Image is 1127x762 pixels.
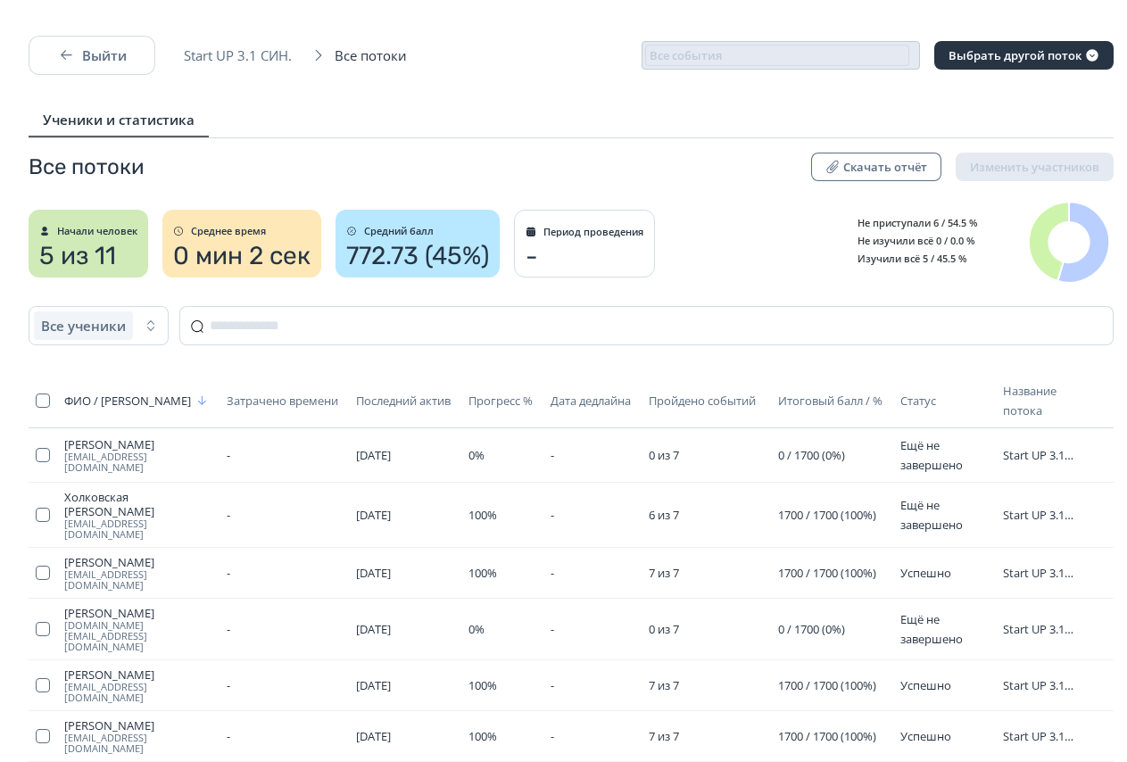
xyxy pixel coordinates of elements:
span: [DATE] [356,677,391,693]
span: 5 из 11 [39,242,116,270]
span: - [551,621,554,637]
span: [DATE] [356,621,391,637]
span: Успешно [900,677,951,693]
span: - [551,565,554,581]
span: Start UP 3.1 СИН. [1003,566,1081,580]
span: Все потоки [335,46,418,64]
span: Последний актив [356,393,451,408]
span: Start UP 3.1 СИН. [1003,678,1081,692]
span: Не приступали 6 / 54.5 % [844,216,978,229]
span: [DATE] [356,728,391,744]
span: - [551,677,554,693]
button: Затрачено времени [227,390,342,411]
span: [DOMAIN_NAME][EMAIL_ADDRESS][DOMAIN_NAME] [64,620,212,652]
span: Успешно [900,728,951,744]
span: - [227,565,230,581]
span: 100% [468,565,497,581]
span: Start UP 3.1 СИН. [184,46,302,64]
span: 7 из 7 [649,677,679,693]
span: [EMAIL_ADDRESS][DOMAIN_NAME] [64,682,212,703]
span: 1700 / 1700 (100%) [778,677,876,693]
span: 1700 / 1700 (100%) [778,728,876,744]
span: Дата дедлайна [551,393,631,408]
button: Все ученики [29,306,169,345]
span: Не изучили всё 0 / 0.0 % [844,234,975,247]
span: ФИО / [PERSON_NAME] [64,393,191,408]
span: 0 мин 2 сек [173,242,311,270]
span: [EMAIL_ADDRESS][DOMAIN_NAME] [64,569,212,591]
span: [PERSON_NAME] [64,555,212,569]
button: Скачать отчёт [811,153,941,181]
span: Ученики и статистика [43,111,195,128]
button: Изменить участников [956,153,1114,181]
span: Start UP 3.1 СИН. [1003,508,1081,522]
span: - [227,621,230,637]
button: Выйти [29,36,155,75]
span: [PERSON_NAME] [64,718,212,733]
span: 1700 / 1700 (100%) [778,507,876,523]
span: 0% [468,621,485,637]
span: Пройдено событий [649,393,756,408]
span: - [551,507,554,523]
button: Все события [642,41,920,70]
span: Начали человек [57,226,137,236]
span: Изучили всё 5 / 45.5 % [844,252,967,265]
span: Ещё не завершено [900,437,963,473]
span: [PERSON_NAME] [64,667,212,682]
span: Итоговый балл / % [778,393,883,408]
span: Ещё не завершено [900,611,963,647]
span: 772.73 (45%) [346,242,489,270]
span: [EMAIL_ADDRESS][DOMAIN_NAME] [64,733,212,754]
span: 1700 / 1700 (100%) [778,565,876,581]
span: Start UP 3.1 СИН. [1003,448,1081,462]
a: [PERSON_NAME][EMAIL_ADDRESS][DOMAIN_NAME] [64,555,212,591]
button: ФИО / [PERSON_NAME] [64,390,212,411]
span: 100% [468,728,497,744]
span: - [551,447,554,463]
a: [PERSON_NAME][EMAIL_ADDRESS][DOMAIN_NAME] [64,718,212,754]
span: 0 из 7 [649,621,679,637]
span: - [227,728,230,744]
span: - [551,728,554,744]
span: 0% [468,447,485,463]
span: Прогресс % [468,393,533,408]
button: Прогресс % [468,390,536,411]
span: [DATE] [356,507,391,523]
span: [EMAIL_ADDRESS][DOMAIN_NAME] [64,451,212,473]
span: Статус [900,393,936,409]
span: 7 из 7 [649,728,679,744]
button: Выбрать другой поток [934,41,1114,70]
span: [DATE] [356,565,391,581]
span: 0 из 7 [649,447,679,463]
span: 6 из 7 [649,507,679,523]
span: Start UP 3.1 СИН. [1003,729,1081,743]
a: [PERSON_NAME][EMAIL_ADDRESS][DOMAIN_NAME] [64,667,212,703]
span: Средний балл [364,226,434,236]
button: Последний актив [356,390,454,411]
a: Холковская [PERSON_NAME][EMAIL_ADDRESS][DOMAIN_NAME] [64,490,212,540]
span: [EMAIL_ADDRESS][DOMAIN_NAME] [64,518,212,540]
button: Итоговый балл / % [778,390,886,411]
span: [DATE] [356,447,391,463]
span: 0 / 1700 (0%) [778,447,845,463]
span: Среднее время [191,226,266,236]
button: Дата дедлайна [551,390,634,411]
span: 100% [468,677,497,693]
span: Ещё не завершено [900,497,963,533]
span: 100% [468,507,497,523]
span: 7 из 7 [649,565,679,581]
span: Start UP 3.1 СИН. [1003,622,1081,636]
button: Пройдено событий [649,390,759,411]
span: 0 / 1700 (0%) [778,621,845,637]
span: Все потоки [29,153,145,181]
span: [PERSON_NAME] [64,606,212,620]
span: Название потока [1003,383,1057,418]
span: - [227,507,230,523]
a: [PERSON_NAME][DOMAIN_NAME][EMAIL_ADDRESS][DOMAIN_NAME] [64,606,212,652]
span: Все ученики [41,317,126,335]
a: [PERSON_NAME][EMAIL_ADDRESS][DOMAIN_NAME] [64,437,212,473]
span: Холковская [PERSON_NAME] [64,490,212,518]
span: Период проведения [543,227,643,237]
span: Успешно [900,565,951,581]
span: [PERSON_NAME] [64,437,212,451]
